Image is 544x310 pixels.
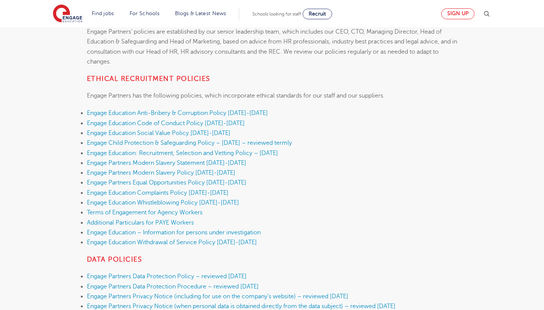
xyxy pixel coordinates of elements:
[87,160,246,166] a: Engage Partners Modern Slavery Statement [DATE]-[DATE]
[87,130,230,136] a: Engage Education Social Value Policy [DATE]-[DATE]
[53,5,82,23] img: Engage Education
[87,199,239,206] a: Engage Education Whistleblowing Policy [DATE]-[DATE]
[87,150,278,157] a: Engage Education: Recruitment, Selection and Vetting Policy – [DATE]
[87,75,210,82] strong: ETHICAL RECRUITMENT POLICIES
[87,239,257,246] a: Engage Education Withdrawal of Service Policy [DATE]-[DATE]
[175,11,226,16] a: Blogs & Latest News
[252,11,301,17] span: Schools looking for staff
[92,11,114,16] a: Find jobs
[87,110,268,116] a: Engage Education Anti-Bribery & Corruption Policy [DATE]-[DATE]
[87,27,457,67] p: Engage Partners’ policies are established by our senior leadership team, which includes our CEO, ...
[309,11,326,17] span: Recruit
[87,120,245,127] a: Engage Education Code of Conduct Policy [DATE]-[DATE]
[87,209,202,216] a: Terms of Engagement for Agency Workers
[303,9,332,19] a: Recruit
[87,229,261,236] a: Engage Education – Information for persons under investigation
[87,189,229,196] a: Engage Education Complaints Policy [DATE]-[DATE]
[87,303,396,310] a: Engage Partners Privacy Notice (when personal data is obtained directly from the data subject) – ...
[87,256,142,263] strong: Data Policies
[441,8,474,19] a: Sign up
[87,219,194,226] a: Additional Particulars for PAYE Workers
[87,139,292,146] a: Engage Child Protection & Safeguarding Policy – [DATE] – reviewed termly
[87,293,348,300] a: Engage Partners Privacy Notice (including for use on the company’s website) – reviewed [DATE]
[87,169,235,176] a: Engage Partners Modern Slavery Policy [DATE]-[DATE]
[87,91,457,101] p: Engage Partners has the following policies, which incorporate ethical standards for our staff and...
[130,11,159,16] a: For Schools
[87,179,246,186] a: Engage Partners Equal Opportunities Policy [DATE]-[DATE]
[87,283,259,290] a: Engage Partners Data Protection Procedure – reviewed [DATE]
[87,273,247,280] a: Engage Partners Data Protection Policy – reviewed [DATE]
